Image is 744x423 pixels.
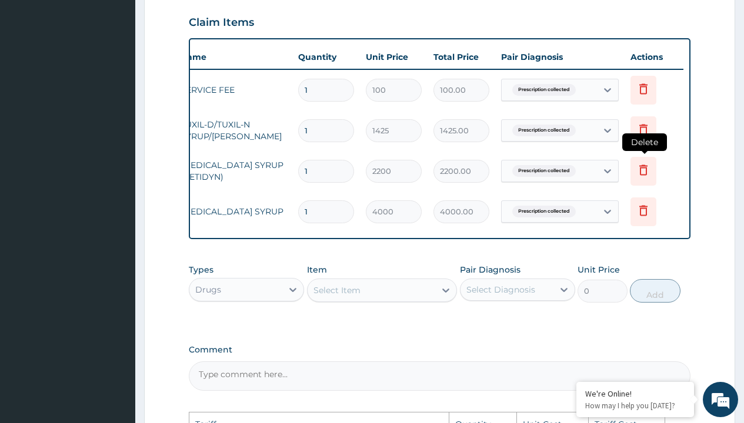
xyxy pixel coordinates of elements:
[22,59,48,88] img: d_794563401_company_1708531726252_794563401
[512,84,576,96] span: Prescription collected
[585,388,685,399] div: We're Online!
[193,6,221,34] div: Minimize live chat window
[625,45,683,69] th: Actions
[189,265,213,275] label: Types
[622,133,667,151] span: Delete
[360,45,428,69] th: Unit Price
[585,401,685,411] p: How may I help you today?
[175,78,292,102] td: SERVICE FEE
[189,345,690,355] label: Comment
[175,45,292,69] th: Name
[61,66,198,81] div: Chat with us now
[512,125,576,136] span: Prescription collected
[6,291,224,332] textarea: Type your message and hit 'Enter'
[630,279,680,303] button: Add
[175,113,292,148] td: TUXIL-D/TUXIL-N SYRUP/[PERSON_NAME]
[313,284,361,296] div: Select Item
[512,165,576,177] span: Prescription collected
[466,284,535,296] div: Select Diagnosis
[512,206,576,217] span: Prescription collected
[175,153,292,189] td: [MEDICAL_DATA] SYRUP (CETIDYN)
[460,264,521,276] label: Pair Diagnosis
[195,284,221,296] div: Drugs
[68,133,162,251] span: We're online!
[292,45,360,69] th: Quantity
[189,16,254,29] h3: Claim Items
[428,45,495,69] th: Total Price
[495,45,625,69] th: Pair Diagnosis
[307,264,327,276] label: Item
[175,200,292,223] td: [MEDICAL_DATA] SYRUP
[578,264,620,276] label: Unit Price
